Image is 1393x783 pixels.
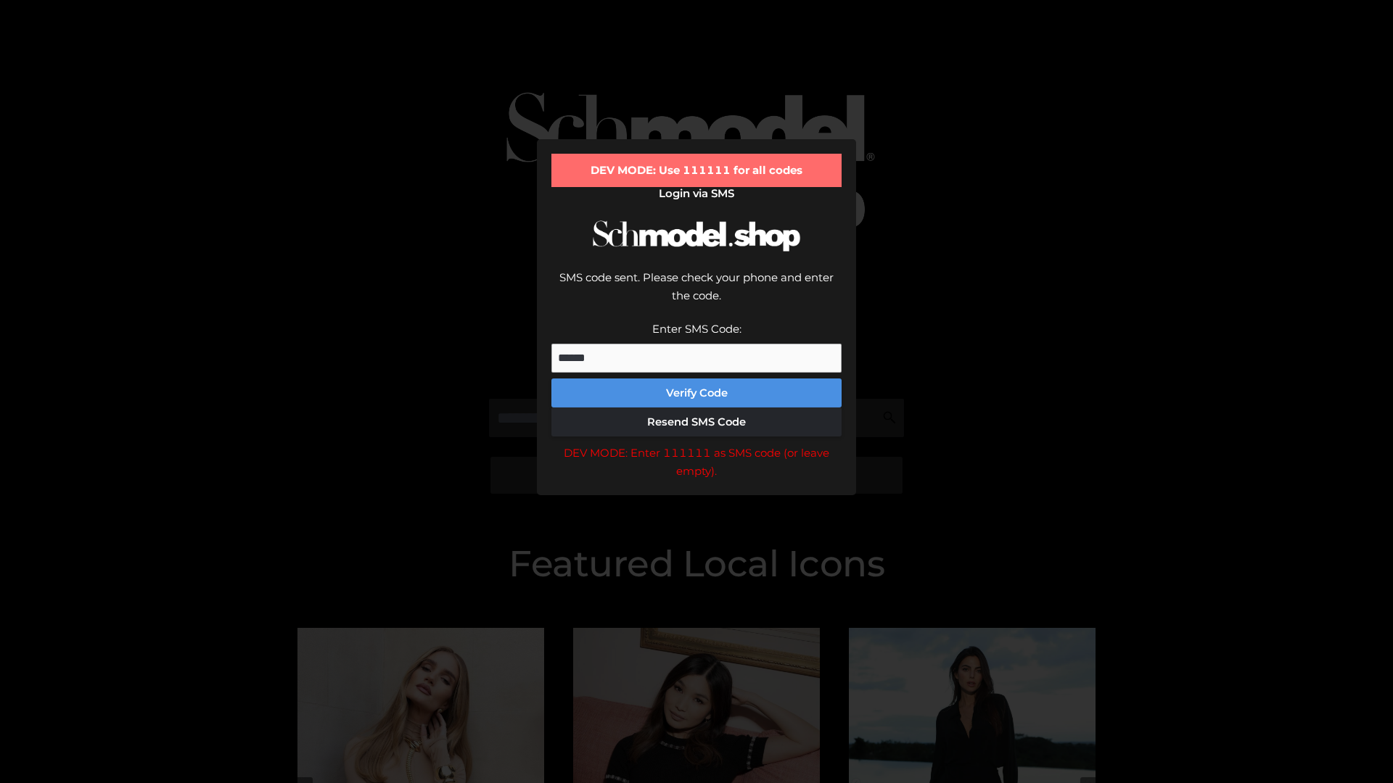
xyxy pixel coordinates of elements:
label: Enter SMS Code: [652,322,741,336]
button: Verify Code [551,378,842,407]
img: Schmodel Logo [588,207,805,265]
div: DEV MODE: Enter 111111 as SMS code (or leave empty). [551,444,842,481]
div: SMS code sent. Please check your phone and enter the code. [551,268,842,320]
h2: Login via SMS [551,187,842,200]
button: Resend SMS Code [551,407,842,436]
div: DEV MODE: Use 111111 for all codes [551,154,842,187]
